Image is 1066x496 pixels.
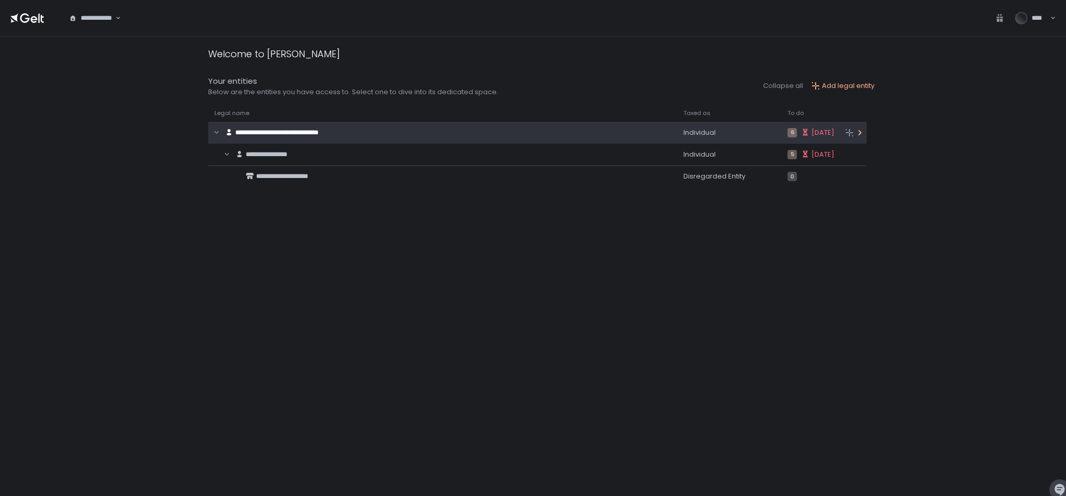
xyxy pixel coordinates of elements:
button: Add legal entity [811,81,874,91]
span: [DATE] [811,128,834,137]
span: Legal name [214,109,249,117]
div: Your entities [208,75,498,87]
div: Search for option [62,7,121,29]
span: 6 [788,128,797,137]
div: Individual [683,128,775,137]
span: To do [788,109,804,117]
div: Below are the entities you have access to. Select one to dive into its dedicated space. [208,87,498,97]
input: Search for option [114,13,115,23]
button: Collapse all [763,81,803,91]
div: Welcome to [PERSON_NAME] [208,47,340,61]
div: Disregarded Entity [683,172,775,181]
div: Individual [683,150,775,159]
span: Taxed as [683,109,710,117]
span: 5 [788,150,797,159]
span: 0 [788,172,797,181]
span: [DATE] [811,150,834,159]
